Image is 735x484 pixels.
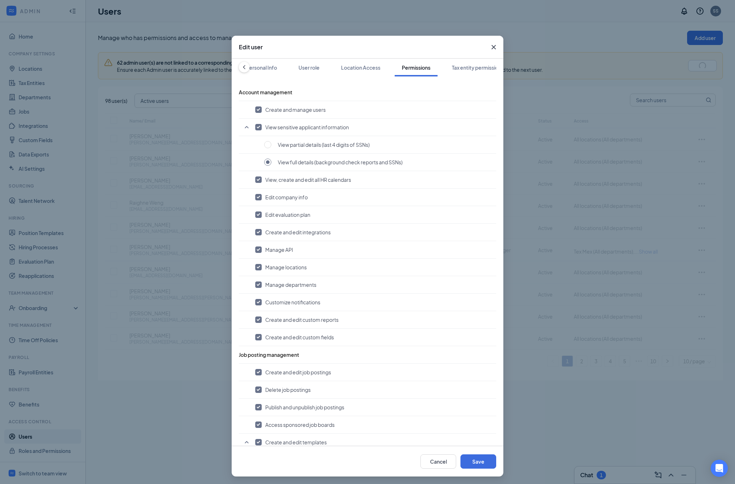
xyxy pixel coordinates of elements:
button: View sensitive applicant information [255,124,493,131]
span: Manage locations [265,264,307,271]
button: Create and edit templates [255,439,493,446]
button: Create and edit job postings [255,369,493,376]
button: Edit evaluation plan [255,211,493,218]
div: Permissions [402,64,430,71]
div: Location Access [341,64,380,71]
svg: SmallChevronUp [242,123,251,131]
div: Tax entity permissions [452,64,504,71]
button: Delete job postings [255,386,493,393]
button: Close [484,36,503,59]
span: Create and edit job postings [265,369,331,376]
span: Job posting management [239,351,299,358]
span: Create and edit templates [265,439,327,446]
span: Account management [239,89,292,95]
svg: Cross [489,43,498,51]
button: Access sponsored job boards [255,421,493,428]
div: Personal Info [246,64,277,71]
div: User role [299,64,320,71]
span: View sensitive applicant information [265,124,349,131]
span: View partial details (last 4 digits of SSNs) [278,141,370,148]
span: Manage API [265,246,293,253]
button: View, create and edit all HR calendars [255,176,493,183]
span: Edit company info [265,194,308,201]
button: ChevronLeft [239,62,250,73]
span: Publish and unpublish job postings [265,404,344,411]
div: Open Intercom Messenger [711,460,728,477]
span: Create and edit integrations [265,229,331,236]
button: Create and edit custom fields [255,334,493,341]
span: Create and edit custom fields [265,334,334,341]
span: Access sponsored job boards [265,421,335,428]
span: Edit evaluation plan [265,211,310,218]
span: Manage departments [265,281,316,288]
button: Manage departments [255,281,493,288]
button: Customize notifications [255,299,493,306]
span: View full details (background check reports and SSNs) [278,159,403,166]
svg: ChevronLeft [241,64,248,71]
button: Manage API [255,246,493,253]
button: Publish and unpublish job postings [255,404,493,411]
button: Create and edit integrations [255,229,493,236]
button: View full details (background check reports and SSNs) [264,158,493,166]
button: Edit company info [255,194,493,201]
span: Create and edit custom reports [265,316,339,323]
span: Create and manage users [265,106,326,113]
span: View, create and edit all HR calendars [265,176,351,183]
button: Create and edit custom reports [255,316,493,323]
svg: SmallChevronUp [242,438,251,446]
span: Customize notifications [265,299,320,306]
button: View partial details (last 4 digits of SSNs) [264,141,493,149]
button: Save [460,454,496,469]
button: Cancel [420,454,456,469]
h3: Edit user [239,43,263,51]
button: Manage locations [255,264,493,271]
span: Delete job postings [265,386,311,393]
button: Create and manage users [255,106,493,113]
